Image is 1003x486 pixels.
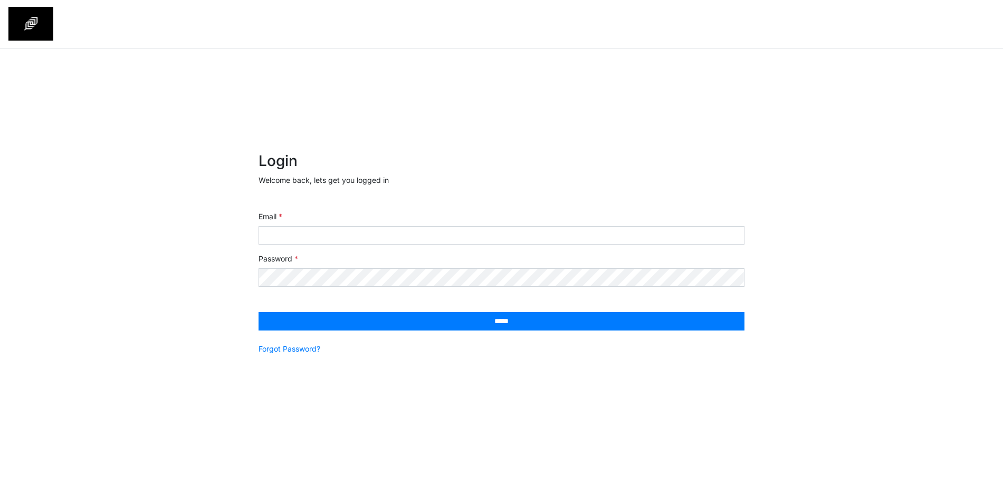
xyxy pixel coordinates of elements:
[259,152,744,170] h2: Login
[259,211,282,222] label: Email
[8,7,53,41] img: spp logo
[259,174,744,186] p: Welcome back, lets get you logged in
[259,253,298,264] label: Password
[259,343,320,354] a: Forgot Password?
